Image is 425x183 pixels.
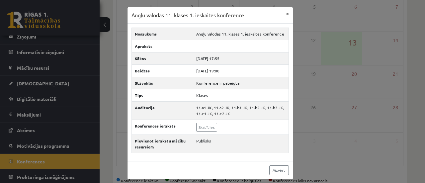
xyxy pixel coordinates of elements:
th: Nosaukums [131,28,193,40]
td: 11.a1 JK, 11.a2 JK, 11.b1 JK, 11.b2 JK, 11.b3 JK, 11.c1 JK, 11.c2 JK [193,101,289,120]
th: Konferences ieraksts [131,120,193,135]
td: [DATE] 17:55 [193,52,289,64]
th: Sākas [131,52,193,64]
td: [DATE] 19:00 [193,64,289,77]
th: Pievienot ierakstu mācību resursiem [131,135,193,153]
th: Apraksts [131,40,193,52]
a: Skatīties [196,123,217,132]
th: Tips [131,89,193,101]
th: Beidzas [131,64,193,77]
td: Konference ir pabeigta [193,77,289,89]
td: Publisks [193,135,289,153]
th: Stāvoklis [131,77,193,89]
td: Angļu valodas 11. klases 1. ieskaites konference [193,28,289,40]
td: Klases [193,89,289,101]
th: Auditorija [131,101,193,120]
h3: Angļu valodas 11. klases 1. ieskaites konference [131,11,244,19]
a: Aizvērt [269,165,289,175]
button: × [282,7,293,20]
